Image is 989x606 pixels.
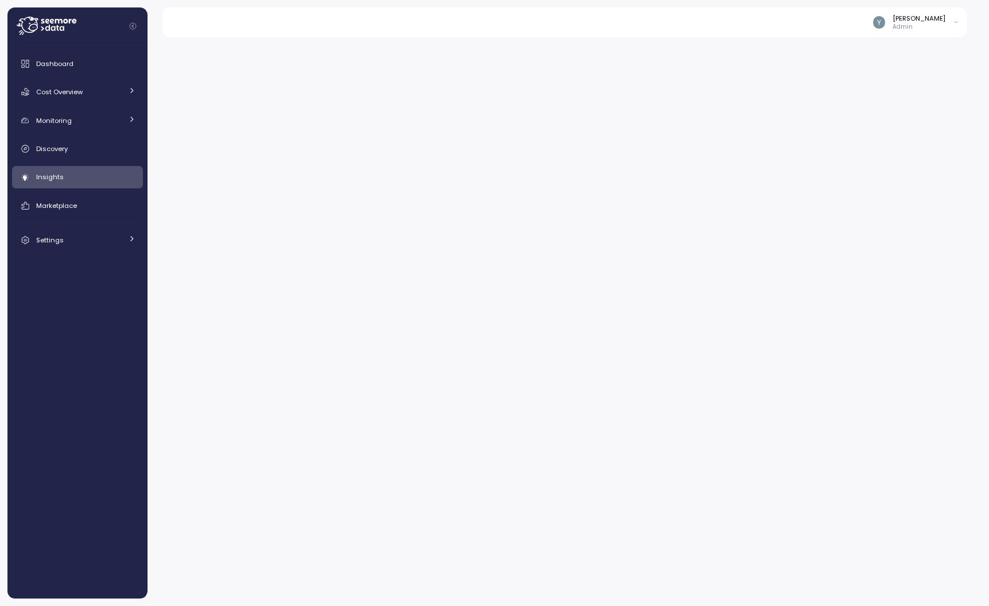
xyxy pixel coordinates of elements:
img: ACg8ocKvqwnLMA34EL5-0z6HW-15kcrLxT5Mmx2M21tMPLYJnykyAQ=s96-c [873,16,885,28]
button: Collapse navigation [126,22,140,30]
a: Dashboard [12,52,143,75]
a: Discovery [12,137,143,160]
span: Cost Overview [36,87,83,97]
span: Settings [36,236,64,245]
span: Discovery [36,144,68,153]
span: Marketplace [36,201,77,210]
span: Dashboard [36,59,73,68]
a: Settings [12,229,143,252]
div: [PERSON_NAME] [893,14,945,23]
p: Admin [893,23,945,31]
a: Insights [12,166,143,189]
a: Monitoring [12,109,143,132]
a: Cost Overview [12,80,143,103]
span: Monitoring [36,116,72,125]
span: Insights [36,172,64,182]
a: Marketplace [12,194,143,217]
